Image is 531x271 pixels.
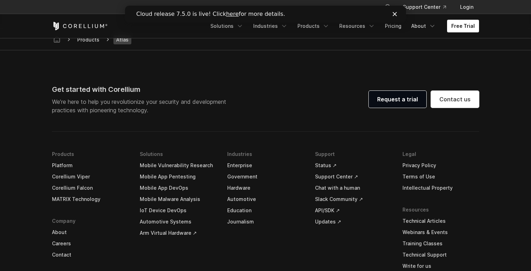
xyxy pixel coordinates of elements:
a: Training Classes [402,238,479,249]
a: Corellium Falcon [52,182,129,194]
div: Products [74,36,102,43]
a: Support Center ↗ [315,171,392,182]
a: Careers [52,238,129,249]
a: Technical Articles [402,215,479,227]
a: Webinars & Events [402,227,479,238]
button: Search [382,1,394,13]
a: Journalism [227,216,304,227]
a: Automotive [227,194,304,205]
a: Industries [249,20,292,32]
a: Contact [52,249,129,260]
a: Automotive Systems [140,216,216,227]
a: Terms of Use [402,171,479,182]
a: Contact us [431,91,479,108]
a: Status ↗ [315,160,392,171]
a: Mobile App Pentesting [140,171,216,182]
span: Products [74,35,102,44]
a: Government [227,171,304,182]
a: Slack Community ↗ [315,194,392,205]
span: Atlas [113,35,131,45]
a: Privacy Policy [402,160,479,171]
a: Corellium Viper [52,171,129,182]
a: Solutions [206,20,248,32]
a: Mobile App DevOps [140,182,216,194]
a: IoT Device DevOps [140,205,216,216]
div: Navigation Menu [206,20,479,32]
a: Mobile Malware Analysis [140,194,216,205]
a: Arm Virtual Hardware ↗ [140,227,216,239]
a: Updates ↗ [315,216,392,227]
a: Products [293,20,334,32]
a: Corellium Home [52,22,108,30]
a: API/SDK ↗ [315,205,392,216]
a: Education [227,205,304,216]
a: Chat with a human [315,182,392,194]
a: Hardware [227,182,304,194]
p: We’re here to help you revolutionize your security and development practices with pioneering tech... [52,97,232,114]
div: Navigation Menu [376,1,479,13]
a: Pricing [381,20,406,32]
a: About [407,20,440,32]
a: Intellectual Property [402,182,479,194]
a: Login [454,1,479,13]
a: Support Center [397,1,452,13]
a: Free Trial [447,20,479,32]
a: Resources [335,20,379,32]
a: Technical Support [402,249,479,260]
a: MATRIX Technology [52,194,129,205]
div: Get started with Corellium [52,84,232,95]
a: About [52,227,129,238]
iframe: Intercom live chat banner [125,6,406,23]
a: Mobile Vulnerability Research [140,160,216,171]
div: Close [268,6,275,11]
a: Request a trial [369,91,426,108]
a: Corellium home [51,34,63,44]
a: Platform [52,160,129,171]
a: Enterprise [227,160,304,171]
